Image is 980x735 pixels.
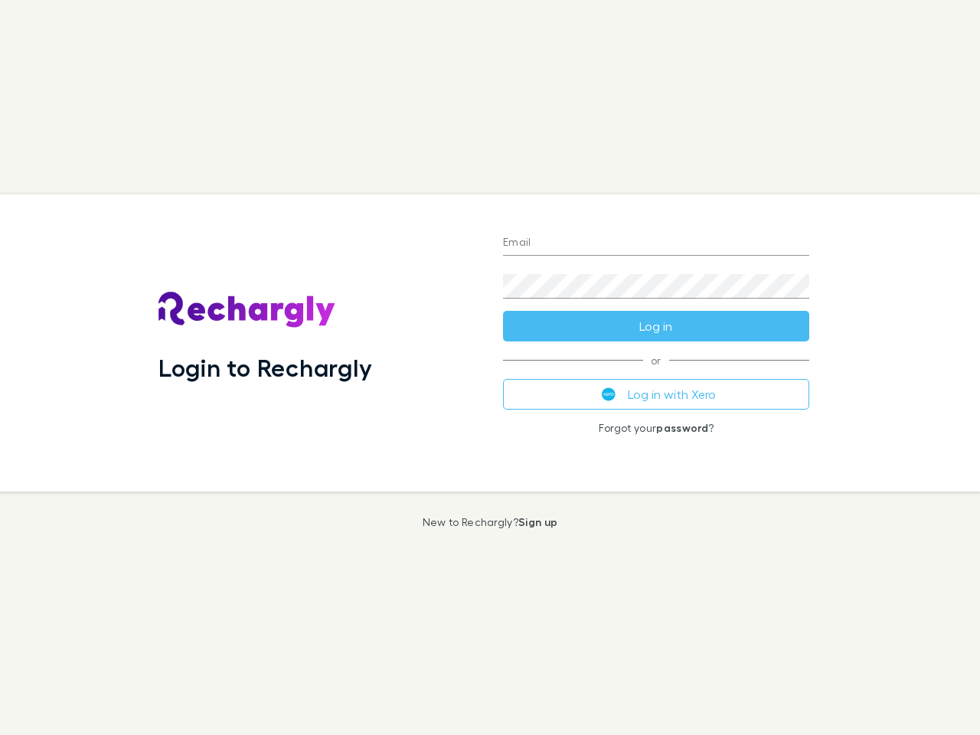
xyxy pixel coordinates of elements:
p: Forgot your ? [503,422,809,434]
button: Log in [503,311,809,341]
button: Log in with Xero [503,379,809,410]
h1: Login to Rechargly [158,353,372,382]
img: Xero's logo [602,387,616,401]
img: Rechargly's Logo [158,292,336,328]
p: New to Rechargly? [423,516,558,528]
a: Sign up [518,515,557,528]
a: password [656,421,708,434]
